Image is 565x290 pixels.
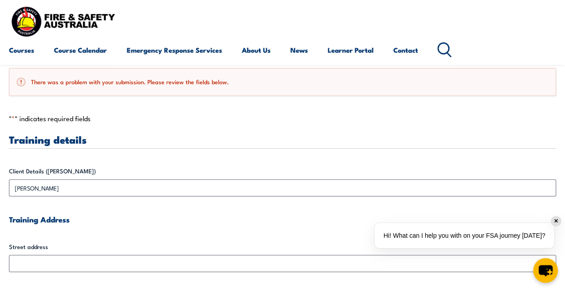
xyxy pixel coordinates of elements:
a: News [290,39,308,61]
div: Hi! What can I help you with on your FSA journey [DATE]? [374,223,554,248]
a: About Us [242,39,271,61]
a: Course Calendar [54,39,107,61]
button: chat-button [533,258,558,283]
h2: There was a problem with your submission. Please review the fields below. [17,77,548,86]
label: Client Details ([PERSON_NAME]) [9,167,556,176]
label: Street address [9,242,556,251]
h3: Training details [9,134,556,145]
a: Emergency Response Services [127,39,222,61]
p: " " indicates required fields [9,114,556,123]
a: Learner Portal [328,39,374,61]
a: Contact [393,39,418,61]
h4: Training Address [9,214,556,224]
div: ✕ [551,216,561,226]
a: Courses [9,39,34,61]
